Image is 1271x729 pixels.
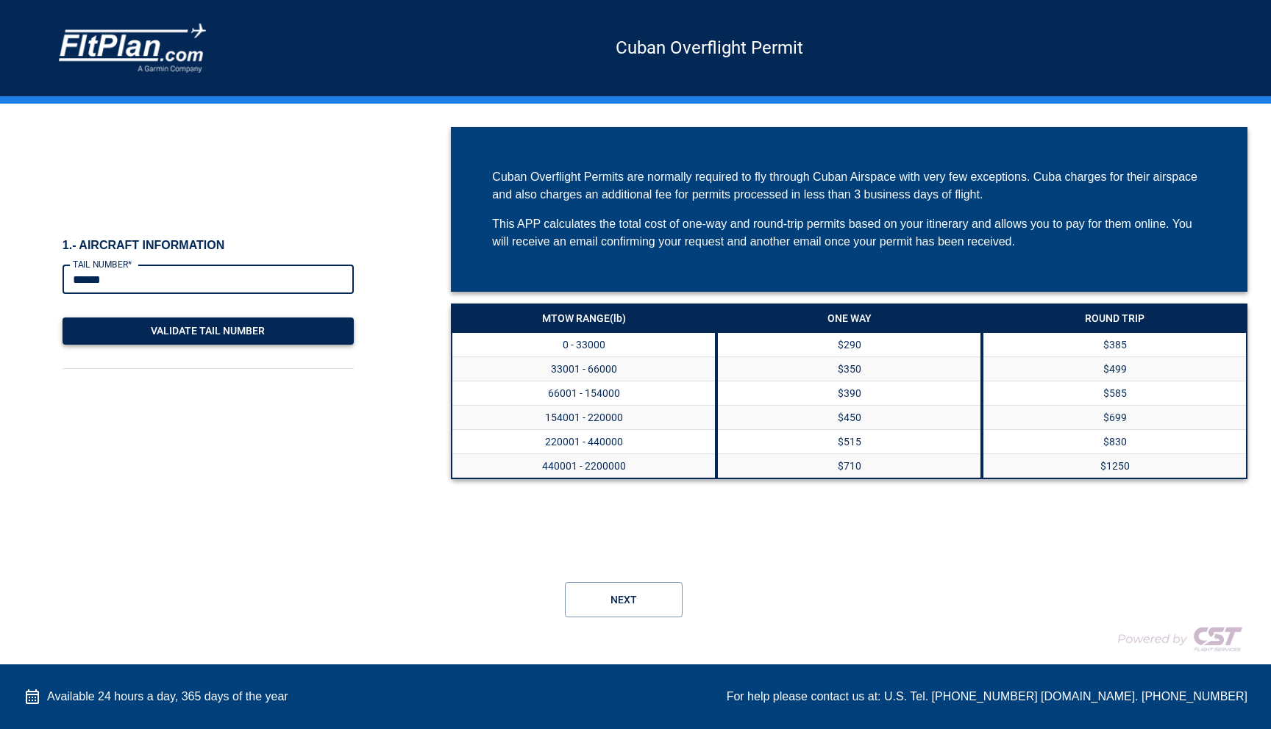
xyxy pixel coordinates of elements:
[452,381,716,406] th: 66001 - 154000
[983,406,1247,430] td: $699
[565,582,683,617] button: Next
[982,304,1247,479] table: a dense table
[716,304,982,479] table: a dense table
[983,357,1247,381] td: $499
[206,47,1212,49] h5: Cuban Overflight Permit
[717,332,981,357] td: $290
[452,304,716,332] th: MTOW RANGE (lb)
[452,430,716,454] th: 220001 - 440000
[983,332,1247,357] td: $385
[983,454,1247,479] td: $1250
[717,357,981,381] td: $350
[452,454,716,479] th: 440001 - 2200000
[492,215,1206,251] div: This APP calculates the total cost of one-way and round-trip permits based on your itinerary and ...
[727,688,1247,705] div: For help please contact us at: U.S. Tel. [PHONE_NUMBER] [DOMAIN_NAME]. [PHONE_NUMBER]
[717,454,981,479] td: $710
[73,258,132,270] label: TAIL NUMBER*
[1100,620,1247,657] img: COMPANY LOGO
[717,430,981,454] td: $515
[983,304,1247,332] th: ROUND TRIP
[452,332,716,357] th: 0 - 33000
[452,406,716,430] th: 154001 - 220000
[983,381,1247,406] td: $585
[63,317,354,345] button: Validate Tail Number
[983,430,1247,454] td: $830
[452,357,716,381] th: 33001 - 66000
[717,406,981,430] td: $450
[63,238,354,253] h6: 1.- AIRCRAFT INFORMATION
[24,688,288,705] div: Available 24 hours a day, 365 days of the year
[59,24,206,73] img: COMPANY LOGO
[717,381,981,406] td: $390
[451,304,716,479] table: a dense table
[717,304,981,332] th: ONE WAY
[492,168,1206,204] div: Cuban Overflight Permits are normally required to fly through Cuban Airspace with very few except...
